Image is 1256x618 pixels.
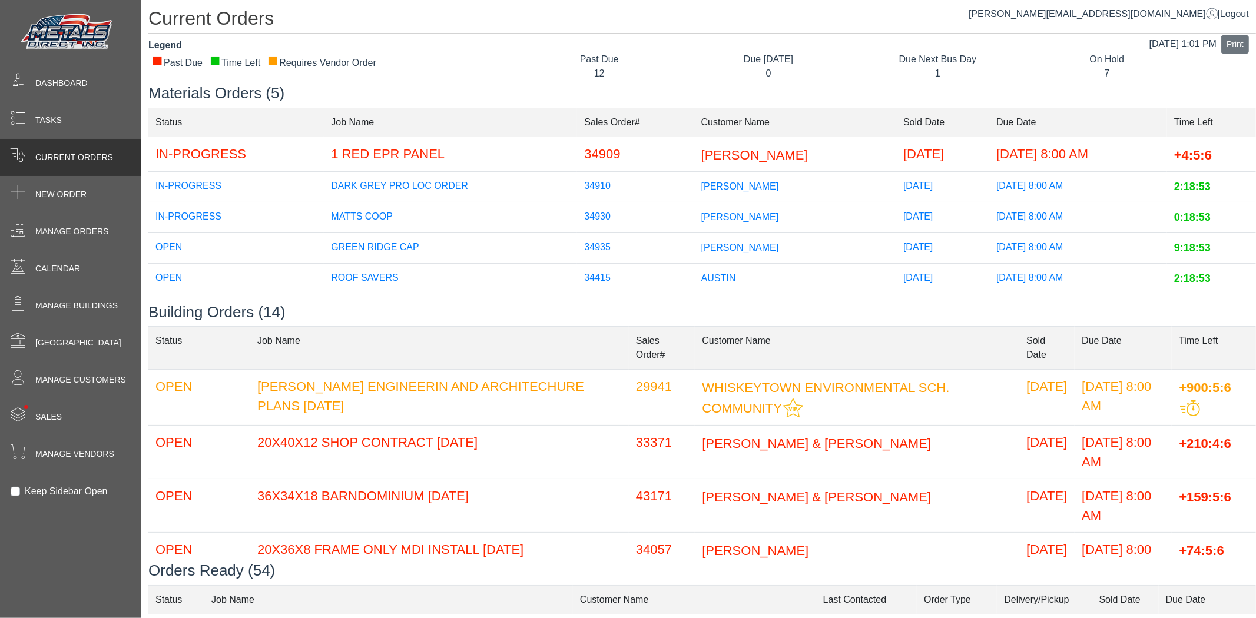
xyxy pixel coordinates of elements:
[324,108,577,137] td: Job Name
[695,327,1019,370] td: Customer Name
[11,388,41,426] span: •
[577,108,694,137] td: Sales Order#
[1179,543,1224,558] span: +74:5:6
[1174,211,1211,223] span: 0:18:53
[1179,380,1231,395] span: +900:5:6
[577,137,694,172] td: 34909
[324,202,577,233] td: MATTS COOP
[148,7,1256,34] h1: Current Orders
[1220,9,1249,19] span: Logout
[629,426,695,479] td: 33371
[1167,108,1256,137] td: Time Left
[989,264,1167,294] td: [DATE] 8:00 AM
[35,374,126,386] span: Manage Customers
[702,543,808,558] span: [PERSON_NAME]
[1075,426,1172,479] td: [DATE] 8:00 AM
[523,67,675,81] div: 12
[989,172,1167,202] td: [DATE] 8:00 AM
[989,137,1167,172] td: [DATE] 8:00 AM
[1174,147,1212,162] span: +4:5:6
[1031,67,1182,81] div: 7
[1221,35,1249,54] button: Print
[35,114,62,127] span: Tasks
[148,303,1256,321] h3: Building Orders (14)
[1019,426,1075,479] td: [DATE]
[250,479,629,533] td: 36X34X18 BARNDOMINIUM [DATE]
[324,264,577,294] td: ROOF SAVERS
[35,151,113,164] span: Current Orders
[324,233,577,264] td: GREEN RIDGE CAP
[1092,585,1159,614] td: Sold Date
[701,212,779,222] span: [PERSON_NAME]
[702,490,931,504] span: [PERSON_NAME] & [PERSON_NAME]
[1179,436,1231,451] span: +210:4:6
[694,108,896,137] td: Customer Name
[35,225,108,238] span: Manage Orders
[25,484,108,499] label: Keep Sidebar Open
[1075,479,1172,533] td: [DATE] 8:00 AM
[577,233,694,264] td: 34935
[701,181,779,191] span: [PERSON_NAME]
[148,202,324,233] td: IN-PROGRESS
[148,426,250,479] td: OPEN
[896,264,989,294] td: [DATE]
[1174,242,1211,254] span: 9:18:53
[629,370,695,426] td: 29941
[997,585,1092,614] td: Delivery/Pickup
[896,172,989,202] td: [DATE]
[1075,327,1172,370] td: Due Date
[148,327,250,370] td: Status
[969,9,1218,19] a: [PERSON_NAME][EMAIL_ADDRESS][DOMAIN_NAME]
[210,56,220,64] div: ■
[1180,400,1200,416] img: This order should be prioritized
[148,40,182,50] strong: Legend
[1179,490,1231,504] span: +159:5:6
[35,77,88,89] span: Dashboard
[148,84,1256,102] h3: Materials Orders (5)
[35,448,114,460] span: Manage Vendors
[267,56,376,70] div: Requires Vendor Order
[896,137,989,172] td: [DATE]
[1075,370,1172,426] td: [DATE] 8:00 AM
[692,67,844,81] div: 0
[267,56,278,64] div: ■
[148,585,204,614] td: Status
[989,233,1167,264] td: [DATE] 8:00 AM
[148,172,324,202] td: IN-PROGRESS
[1019,370,1075,426] td: [DATE]
[702,380,949,416] span: WHISKEYTOWN ENVIRONMENTAL SCH. COMMUNITY
[1172,327,1256,370] td: Time Left
[148,137,324,172] td: IN-PROGRESS
[35,411,62,423] span: Sales
[896,233,989,264] td: [DATE]
[629,533,695,586] td: 34057
[250,426,629,479] td: 20X40X12 SHOP CONTRACT [DATE]
[692,52,844,67] div: Due [DATE]
[35,300,118,312] span: Manage Buildings
[989,108,1167,137] td: Due Date
[210,56,260,70] div: Time Left
[917,585,997,614] td: Order Type
[896,108,989,137] td: Sold Date
[701,273,736,283] span: AUSTIN
[1031,52,1182,67] div: On Hold
[1149,39,1217,49] span: [DATE] 1:01 PM
[250,327,629,370] td: Job Name
[148,233,324,264] td: OPEN
[701,147,808,162] span: [PERSON_NAME]
[148,264,324,294] td: OPEN
[148,108,324,137] td: Status
[577,202,694,233] td: 34930
[573,585,816,614] td: Customer Name
[35,188,87,201] span: New Order
[148,561,1256,580] h3: Orders Ready (54)
[324,137,577,172] td: 1 RED EPR PANEL
[701,242,779,252] span: [PERSON_NAME]
[969,7,1249,21] div: |
[148,370,250,426] td: OPEN
[1019,533,1075,586] td: [DATE]
[324,172,577,202] td: DARK GREY PRO LOC ORDER
[989,202,1167,233] td: [DATE] 8:00 AM
[250,370,629,426] td: [PERSON_NAME] ENGINEERIN AND ARCHITECHURE PLANS [DATE]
